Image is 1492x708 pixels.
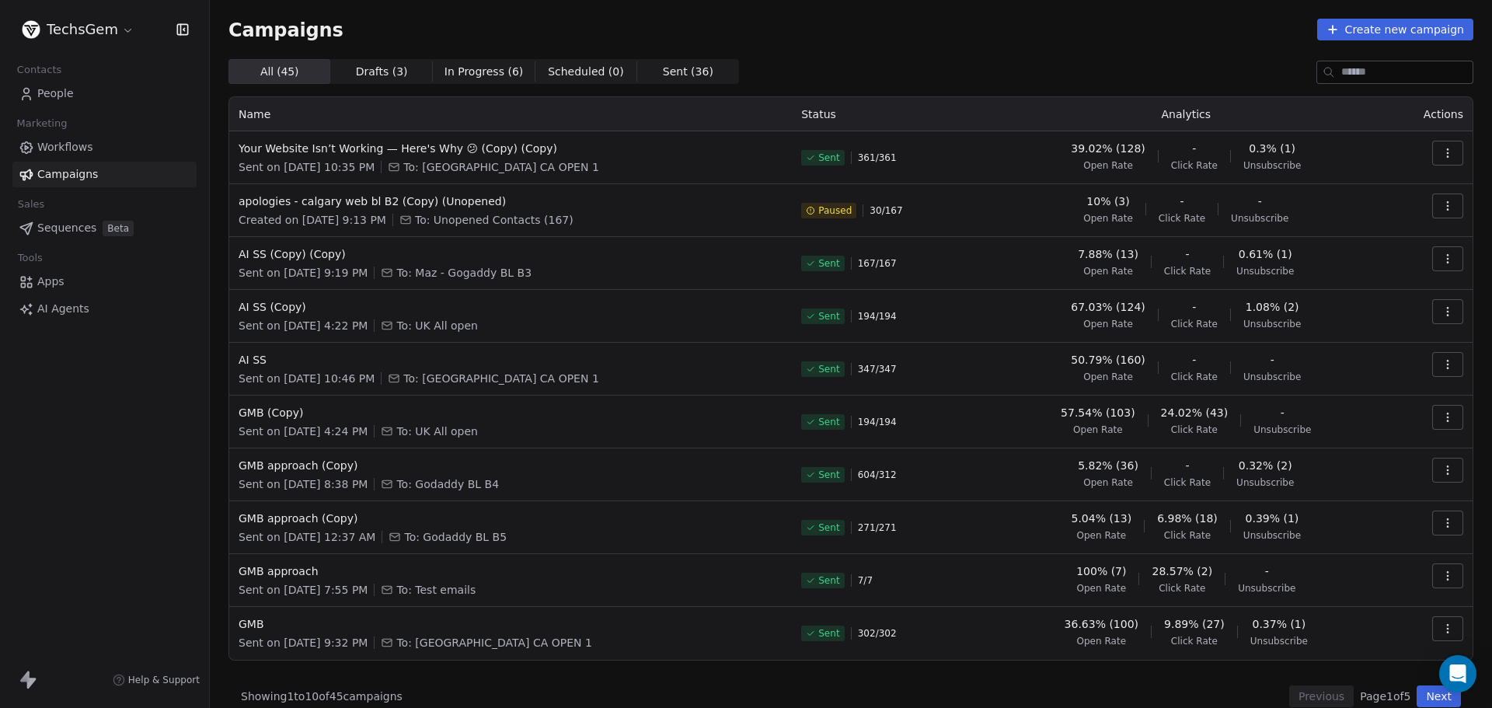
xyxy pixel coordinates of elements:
span: Unsubscribe [1236,476,1294,489]
span: Open Rate [1076,582,1126,595]
span: 347 / 347 [858,363,897,375]
span: Open Rate [1083,212,1133,225]
span: Open Rate [1083,476,1133,489]
span: 167 / 167 [858,257,897,270]
span: Click Rate [1171,318,1218,330]
span: 6.98% (18) [1157,511,1218,526]
span: 7 / 7 [858,574,873,587]
span: 1.08% (2) [1246,299,1299,315]
span: To: Test emails [396,582,476,598]
span: 5.82% (36) [1078,458,1138,473]
img: Untitled%20design.png [22,20,40,39]
span: Workflows [37,139,93,155]
span: Drafts ( 3 ) [356,64,408,80]
span: Open Rate [1076,635,1126,647]
span: Campaigns [37,166,98,183]
span: Unsubscribe [1238,582,1295,595]
span: Unsubscribe [1231,212,1288,225]
span: 100% (7) [1076,563,1126,579]
span: GMB approach (Copy) [239,458,783,473]
span: To: UK All open [396,424,478,439]
span: Sent on [DATE] 10:35 PM [239,159,375,175]
span: AI SS (Copy) [239,299,783,315]
span: To: USA CA OPEN 1 [403,371,598,386]
span: Scheduled ( 0 ) [548,64,624,80]
span: Your Website Isn’t Working — Here's Why 😕 (Copy) (Copy) [239,141,783,156]
span: GMB [239,616,783,632]
span: Open Rate [1083,318,1133,330]
span: Sent on [DATE] 4:22 PM [239,318,368,333]
span: To: Godaddy BL B5 [404,529,507,545]
span: Sent on [DATE] 9:32 PM [239,635,368,650]
span: Click Rate [1171,424,1218,436]
span: Unsubscribe [1253,424,1311,436]
span: Click Rate [1164,476,1211,489]
span: GMB approach (Copy) [239,511,783,526]
span: GMB approach [239,563,783,579]
span: Sent [818,152,839,164]
span: Click Rate [1171,635,1218,647]
span: GMB (Copy) [239,405,783,420]
span: Sent [818,257,839,270]
span: - [1265,563,1269,579]
span: Showing 1 to 10 of 45 campaigns [241,689,403,704]
span: Help & Support [128,674,200,686]
span: 9.89% (27) [1164,616,1225,632]
span: Contacts [10,58,68,82]
span: 36.63% (100) [1065,616,1138,632]
span: Paused [818,204,852,217]
span: AI Agents [37,301,89,317]
span: Marketing [10,112,74,135]
th: Actions [1386,97,1473,131]
span: 302 / 302 [858,627,897,640]
span: Unsubscribe [1250,635,1308,647]
span: 67.03% (124) [1071,299,1145,315]
span: Click Rate [1164,265,1211,277]
span: 361 / 361 [858,152,897,164]
span: 0.3% (1) [1249,141,1295,156]
span: 30 / 167 [870,204,902,217]
span: 50.79% (160) [1071,352,1145,368]
span: Sent [818,363,839,375]
span: 194 / 194 [858,416,897,428]
span: 10% (3) [1086,194,1129,209]
span: Sent [818,469,839,481]
span: - [1258,194,1262,209]
span: 0.37% (1) [1252,616,1305,632]
button: Next [1417,685,1461,707]
button: Previous [1289,685,1354,707]
span: TechsGem [47,19,118,40]
th: Analytics [986,97,1386,131]
span: - [1192,299,1196,315]
span: Sales [11,193,51,216]
span: Tools [11,246,49,270]
span: Campaigns [228,19,343,40]
button: TechsGem [19,16,138,43]
span: 57.54% (103) [1061,405,1135,420]
span: Created on [DATE] 9:13 PM [239,212,386,228]
span: Open Rate [1083,371,1133,383]
span: - [1180,194,1183,209]
span: Sent [818,521,839,534]
div: Open Intercom Messenger [1439,655,1476,692]
span: AI SS (Copy) (Copy) [239,246,783,262]
span: 5.04% (13) [1071,511,1131,526]
th: Name [229,97,792,131]
span: - [1281,405,1285,420]
span: Apps [37,274,64,290]
span: - [1185,458,1189,473]
span: To: Maz - Gogaddy BL B3 [396,265,532,281]
span: Page 1 of 5 [1360,689,1410,704]
span: To: Unopened Contacts (167) [415,212,573,228]
span: 0.61% (1) [1239,246,1292,262]
a: AI Agents [12,296,197,322]
span: - [1192,352,1196,368]
span: Sent on [DATE] 10:46 PM [239,371,375,386]
a: Campaigns [12,162,197,187]
span: 604 / 312 [858,469,897,481]
span: Sent [818,627,839,640]
a: Apps [12,269,197,295]
span: Click Rate [1164,529,1211,542]
th: Status [792,97,986,131]
span: 39.02% (128) [1071,141,1145,156]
